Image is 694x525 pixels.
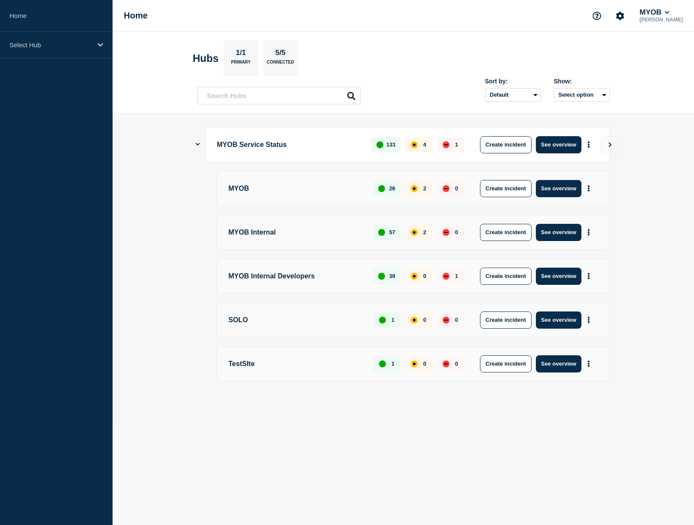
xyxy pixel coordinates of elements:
button: More actions [583,356,594,372]
p: MYOB [229,180,364,197]
button: More actions [583,137,594,153]
p: 0 [455,360,458,367]
div: affected [411,360,418,367]
p: Select Hub [9,41,92,49]
div: affected [411,185,418,192]
p: [PERSON_NAME] [638,17,685,23]
p: 1 [391,317,394,323]
p: 0 [455,229,458,235]
button: More actions [583,268,594,284]
p: 26 [389,185,395,192]
div: up [379,360,386,367]
p: 0 [423,273,426,279]
p: SOLO [229,311,364,329]
div: up [378,185,385,192]
button: Select option [554,88,610,102]
button: Account settings [611,7,629,25]
select: Sort by [485,88,541,102]
p: 1 [455,273,458,279]
button: View [601,136,618,153]
div: affected [411,273,418,280]
p: 5/5 [272,49,289,60]
div: affected [411,229,418,236]
button: Create incident [480,268,532,285]
div: down [443,185,449,192]
button: Support [588,7,606,25]
p: 131 [386,141,396,148]
p: MYOB Service Status [217,136,362,153]
div: affected [411,141,418,148]
button: Create incident [480,180,532,197]
div: affected [411,317,418,324]
p: MYOB Internal Developers [229,268,364,285]
button: MYOB [638,8,671,17]
button: More actions [583,312,594,328]
div: down [443,273,449,280]
p: Connected [267,60,294,69]
button: See overview [536,180,581,197]
button: Create incident [480,311,532,329]
p: 57 [389,229,395,235]
div: Sort by: [485,78,541,85]
p: 1 [391,360,394,367]
button: See overview [536,311,581,329]
p: 2 [423,185,426,192]
div: up [378,273,385,280]
div: Show: [554,78,610,85]
p: 1 [455,141,458,148]
p: 1/1 [232,49,249,60]
p: 2 [423,229,426,235]
button: See overview [536,136,581,153]
div: up [378,229,385,236]
button: More actions [583,224,594,240]
p: 0 [455,317,458,323]
p: TestSIte [229,355,364,372]
button: See overview [536,268,581,285]
h1: Home [124,11,148,21]
p: 0 [455,185,458,192]
button: See overview [536,224,581,241]
p: 39 [389,273,395,279]
div: up [379,317,386,324]
div: down [443,141,449,148]
div: up [376,141,383,148]
button: See overview [536,355,581,372]
button: Create incident [480,224,532,241]
p: MYOB Internal [229,224,364,241]
p: 4 [423,141,426,148]
button: Create incident [480,355,532,372]
div: down [443,317,449,324]
button: More actions [583,180,594,196]
button: Create incident [480,136,532,153]
h2: Hubs [193,52,219,64]
div: down [443,360,449,367]
p: 0 [423,317,426,323]
p: Primary [231,60,251,69]
div: down [443,229,449,236]
p: 0 [423,360,426,367]
button: Show Connected Hubs [196,141,200,148]
input: Search Hubs [197,87,361,104]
